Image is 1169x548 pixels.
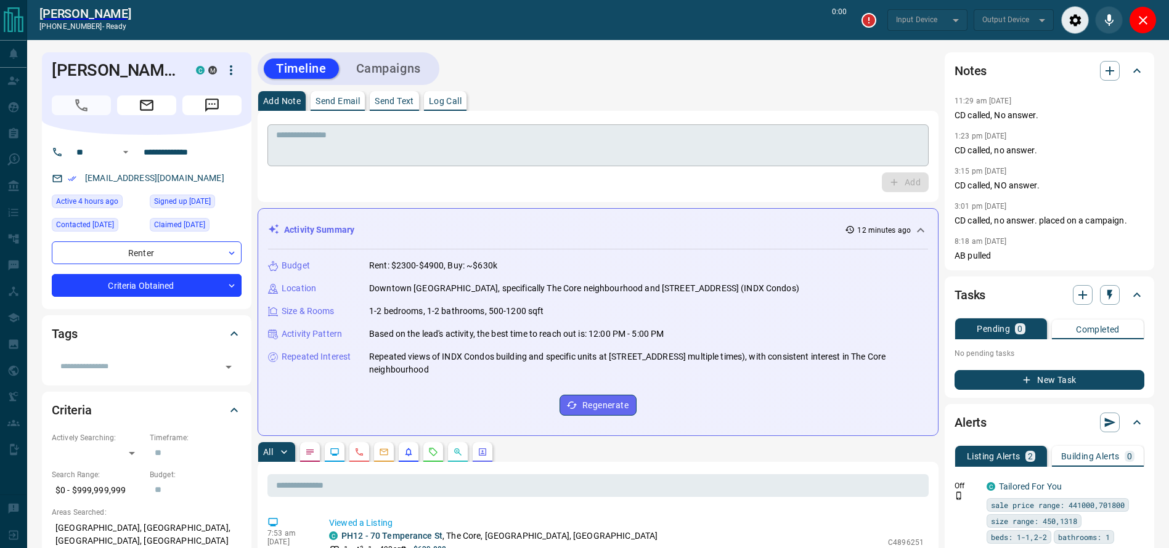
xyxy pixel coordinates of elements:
p: 1:23 pm [DATE] [955,132,1007,140]
p: Actively Searching: [52,432,144,443]
button: Open [220,358,237,376]
svg: Lead Browsing Activity [330,447,340,457]
p: 2 [1028,452,1033,461]
div: mrloft.ca [208,66,217,75]
span: Contacted [DATE] [56,219,114,231]
div: Wed May 31 2023 [150,195,242,212]
h2: Alerts [955,413,987,432]
p: Listing Alerts [967,452,1020,461]
p: 11:29 am [DATE] [955,97,1011,105]
p: Repeated views of INDX Condos building and specific units at [STREET_ADDRESS] multiple times), wi... [369,350,928,376]
span: bathrooms: 1 [1058,531,1110,543]
p: CD called, no answer. placed on a campaign. [955,214,1144,227]
a: Tailored For You [999,482,1062,491]
p: Rent: $2300-$4900, Buy: ~$630k [369,259,497,272]
div: Audio Settings [1061,6,1089,34]
h2: Tasks [955,285,985,305]
p: No pending tasks [955,344,1144,363]
button: Campaigns [344,58,433,79]
p: 7:53 am [267,529,311,538]
span: Active 4 hours ago [56,195,118,208]
button: Regenerate [560,395,637,416]
button: New Task [955,370,1144,390]
p: Location [282,282,316,295]
svg: Notes [305,447,315,457]
svg: Agent Actions [478,447,487,457]
span: sale price range: 441000,701800 [991,499,1125,511]
div: Mute [1095,6,1123,34]
h1: [PERSON_NAME] [52,60,177,80]
div: Activity Summary12 minutes ago [268,219,928,241]
svg: Emails [379,447,389,457]
svg: Requests [428,447,438,457]
p: All [263,448,273,456]
p: C4896251 [888,537,924,548]
p: Downtown [GEOGRAPHIC_DATA], specifically The Core neighbourhood and [STREET_ADDRESS] (INDX Condos) [369,282,799,295]
h2: Tags [52,324,77,344]
p: Log Call [429,97,462,105]
p: 0:00 [832,6,847,34]
span: Signed up [DATE] [154,195,211,208]
p: $0 - $999,999,999 [52,480,144,501]
svg: Opportunities [453,447,463,457]
svg: Email Verified [68,174,76,183]
p: Send Email [316,97,360,105]
div: Criteria Obtained [52,274,242,297]
p: 0 [1017,324,1022,333]
svg: Listing Alerts [404,447,413,457]
span: beds: 1-1,2-2 [991,531,1047,543]
span: Claimed [DATE] [154,219,205,231]
p: Areas Searched: [52,507,242,518]
div: Alerts [955,408,1144,437]
span: Message [182,95,242,115]
a: [EMAIL_ADDRESS][DOMAIN_NAME] [85,173,224,183]
div: Tags [52,319,242,349]
p: Completed [1076,325,1120,334]
div: Mon Mar 25 2024 [150,218,242,235]
div: Close [1129,6,1157,34]
p: CD called, no answer. [955,144,1144,157]
div: Renter [52,241,242,264]
div: Tasks [955,280,1144,310]
button: Open [118,145,133,159]
a: [PERSON_NAME] [39,6,131,21]
p: Budget [282,259,310,272]
p: 3:15 pm [DATE] [955,167,1007,175]
div: condos.ca [329,531,338,540]
span: size range: 450,1318 [991,515,1077,527]
p: AB pulled [955,249,1144,262]
p: Size & Rooms [282,305,335,318]
p: [DATE] [267,538,311,546]
p: 3:01 pm [DATE] [955,202,1007,211]
p: Pending [977,324,1010,333]
span: Email [117,95,176,115]
p: Timeframe: [150,432,242,443]
div: condos.ca [196,66,205,75]
p: Viewed a Listing [329,517,924,530]
p: CD called, No answer. [955,109,1144,122]
p: Repeated Interest [282,350,351,363]
p: Add Note [263,97,301,105]
p: Activity Pattern [282,328,342,340]
p: CD called, NO answer. [955,179,1144,192]
p: 0 [1127,452,1132,461]
h2: Criteria [52,400,92,420]
button: Timeline [264,58,339,79]
p: 8:18 am [DATE] [955,237,1007,246]
div: condos.ca [987,482,995,491]
svg: Calls [354,447,364,457]
p: [PHONE_NUMBER] - [39,21,131,32]
div: Criteria [52,395,242,425]
span: ready [106,22,127,31]
svg: Push Notification Only [955,491,963,500]
p: Activity Summary [284,224,354,236]
p: Building Alerts [1061,452,1120,461]
p: Send Text [375,97,414,105]
div: Wed Oct 15 2025 [52,195,144,212]
p: 12 minutes ago [857,225,911,236]
div: Sat Dec 28 2024 [52,218,144,235]
div: Notes [955,56,1144,86]
p: Off [955,480,979,491]
h2: Notes [955,61,987,81]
